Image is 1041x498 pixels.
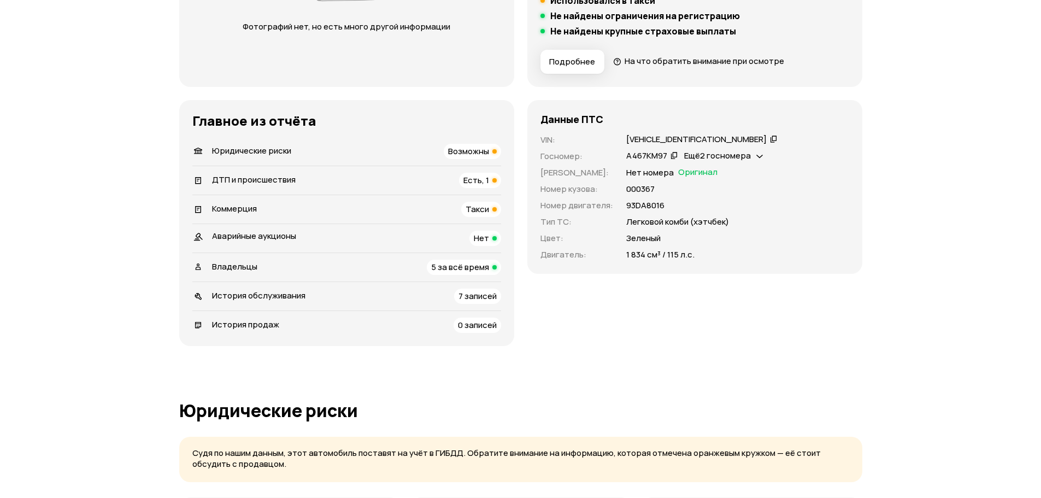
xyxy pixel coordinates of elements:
[626,134,767,145] div: [VEHICLE_IDENTIFICATION_NUMBER]
[540,216,613,228] p: Тип ТС :
[466,203,489,215] span: Такси
[232,21,461,33] p: Фотографий нет, но есть много другой информации
[626,167,674,179] p: Нет номера
[179,401,862,420] h1: Юридические риски
[474,232,489,244] span: Нет
[540,183,613,195] p: Номер кузова :
[540,113,603,125] h4: Данные ПТС
[212,174,296,185] span: ДТП и происшествия
[626,200,664,212] p: 93DА8016
[540,150,613,162] p: Госномер :
[684,150,751,161] span: Ещё 2 госномера
[192,113,501,128] h3: Главное из отчёта
[540,232,613,244] p: Цвет :
[212,203,257,214] span: Коммерция
[626,150,667,162] div: А467КМ97
[212,261,257,272] span: Владельцы
[540,200,613,212] p: Номер двигателя :
[458,290,497,302] span: 7 записей
[550,10,740,21] h5: Не найдены ограничения на регистрацию
[613,55,785,67] a: На что обратить внимание при осмотре
[192,448,849,470] p: Судя по нашим данным, этот автомобиль поставят на учёт в ГИБДД. Обратите внимание на информацию, ...
[212,145,291,156] span: Юридические риски
[212,230,296,242] span: Аварийные аукционы
[626,216,729,228] p: Легковой комби (хэтчбек)
[448,145,489,157] span: Возможны
[540,249,613,261] p: Двигатель :
[550,26,736,37] h5: Не найдены крупные страховые выплаты
[540,167,613,179] p: [PERSON_NAME] :
[540,50,604,74] button: Подробнее
[212,319,279,330] span: История продаж
[463,174,489,186] span: Есть, 1
[212,290,305,301] span: История обслуживания
[678,167,717,179] span: Оригинал
[540,134,613,146] p: VIN :
[431,261,489,273] span: 5 за всё время
[626,183,655,195] p: 000367
[626,232,661,244] p: Зеленый
[549,56,595,67] span: Подробнее
[625,55,784,67] span: На что обратить внимание при осмотре
[626,249,695,261] p: 1 834 см³ / 115 л.с.
[458,319,497,331] span: 0 записей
